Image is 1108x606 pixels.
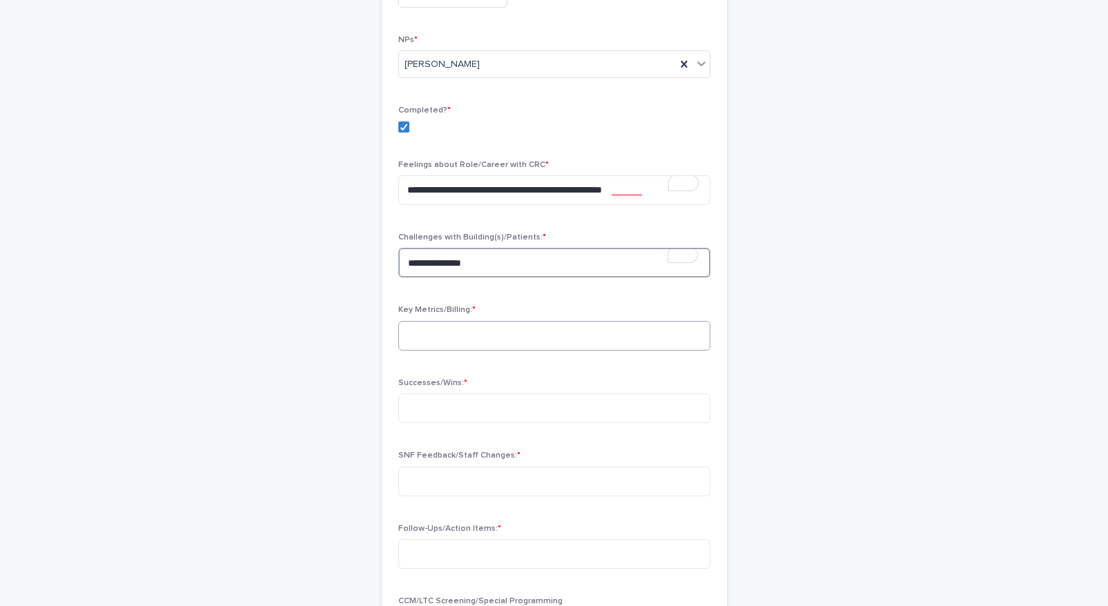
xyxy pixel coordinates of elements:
span: Key Metrics/Billing: [398,306,476,314]
span: Challenges with Building(s)/Patients: [398,233,546,242]
span: Completed? [398,106,451,115]
span: SNF Feedback/Staff Changes: [398,451,521,460]
span: Follow-Ups/Action Items: [398,525,501,533]
span: NPs [398,36,418,44]
textarea: To enrich screen reader interactions, please activate Accessibility in Grammarly extension settings [398,248,710,277]
span: CCM/LTC Screening/Special Programming [398,597,563,605]
span: Successes/Wins: [398,379,467,387]
span: [PERSON_NAME] [405,57,480,72]
textarea: To enrich screen reader interactions, please activate Accessibility in Grammarly extension settings [398,175,710,205]
span: Feelings about Role/Career with CRC [398,161,549,169]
